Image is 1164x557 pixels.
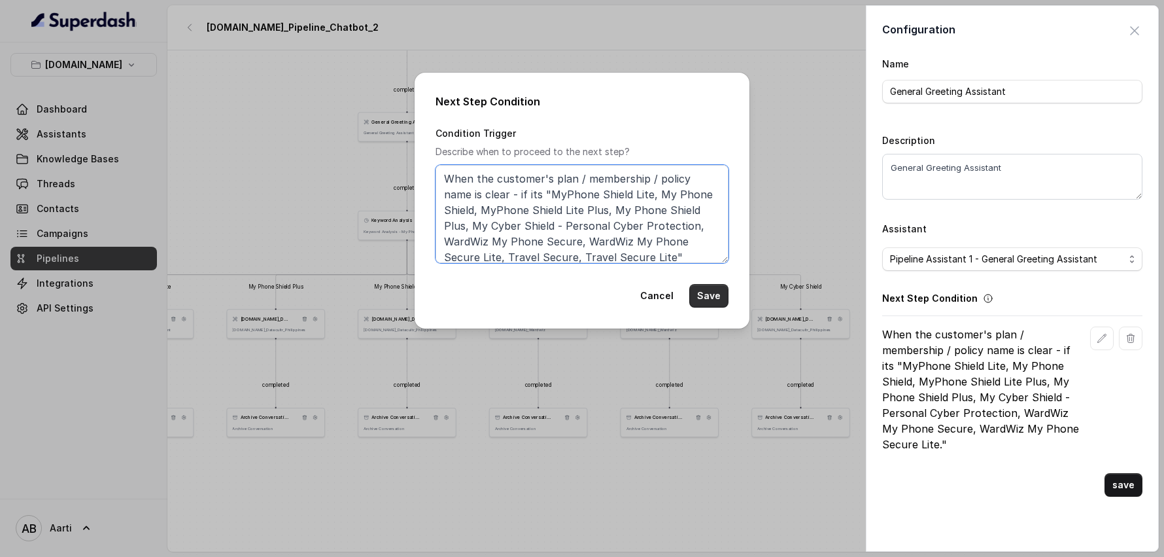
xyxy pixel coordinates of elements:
[436,144,728,160] p: Describe when to proceed to the next step?
[632,284,681,308] button: Cancel
[689,284,728,308] button: Save
[436,94,728,109] h2: Next Step Condition
[436,128,516,139] label: Condition Trigger
[436,165,728,263] textarea: When the customer's plan / membership / policy name is clear - if its "MyPhone Shield Lite, My Ph...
